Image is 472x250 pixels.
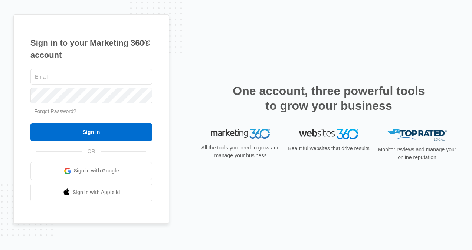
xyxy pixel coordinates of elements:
[376,146,459,161] p: Monitor reviews and manage your online reputation
[199,144,282,159] p: All the tools you need to grow and manage your business
[34,108,76,114] a: Forgot Password?
[74,167,119,175] span: Sign in with Google
[30,184,152,201] a: Sign in with Apple Id
[299,129,358,139] img: Websites 360
[82,148,101,155] span: OR
[30,69,152,85] input: Email
[287,145,370,152] p: Beautiful websites that drive results
[73,188,120,196] span: Sign in with Apple Id
[30,162,152,180] a: Sign in with Google
[30,123,152,141] input: Sign In
[211,129,270,139] img: Marketing 360
[30,37,152,61] h1: Sign in to your Marketing 360® account
[230,83,427,113] h2: One account, three powerful tools to grow your business
[387,129,447,141] img: Top Rated Local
